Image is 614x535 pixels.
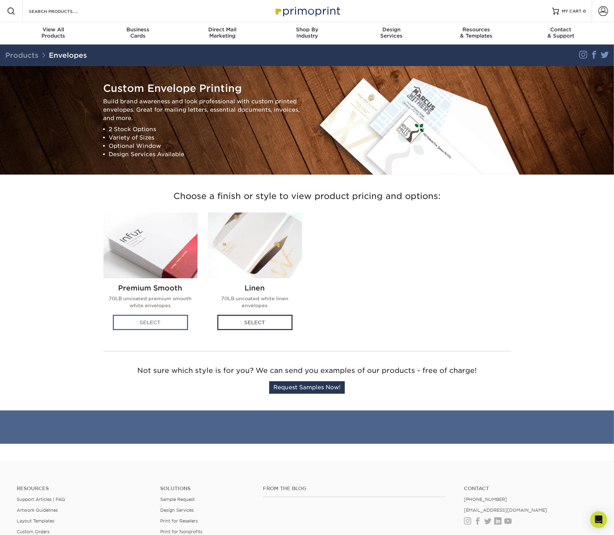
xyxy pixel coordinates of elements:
iframe: Google Customer Reviews [2,514,59,533]
a: Support Articles | FAQ [17,497,65,502]
a: Direct MailMarketing [180,22,265,45]
div: & Templates [434,26,519,39]
li: Variety of Sizes [109,133,302,142]
span: Resources [434,26,519,33]
a: DesignServices [349,22,434,45]
span: View All [11,26,96,33]
span: Direct Mail [180,26,265,33]
h3: Choose a finish or style to view product pricing and options: [103,183,511,210]
a: Print for Nonprofits [160,529,202,534]
a: [PHONE_NUMBER] [464,497,507,502]
a: Premium Smooth Envelopes Premium Smooth 70LB uncoated premium smooth white envelopes Select [103,213,197,337]
h4: From the Blog [263,486,445,492]
a: Contact [464,486,597,492]
li: Optional Window [109,142,302,150]
a: Shop ByIndustry [265,22,349,45]
div: Cards [95,26,180,39]
h4: Resources [17,486,150,492]
a: [EMAIL_ADDRESS][DOMAIN_NAME] [464,508,547,513]
div: Select [113,315,188,330]
h2: Premium Smooth [109,284,192,292]
span: Business [95,26,180,33]
span: Design [349,26,434,33]
img: Premium Smooth Envelopes [103,213,197,278]
a: Design Services [160,508,194,513]
a: Contact& Support [519,22,603,45]
a: Artwork Guidelines [17,508,58,513]
li: 2 Stock Options [109,125,302,133]
div: Open Intercom Messenger [590,511,607,528]
div: Industry [265,26,349,39]
a: Sample Request [160,497,195,502]
a: BusinessCards [95,22,180,45]
div: & Support [519,26,603,39]
p: 70LB uncoated white linen envelopes [213,295,296,309]
li: Design Services Available [109,150,302,158]
div: Products [11,26,96,39]
a: View AllProducts [11,22,96,45]
img: Linen Envelopes [208,213,302,278]
a: Products [5,51,39,59]
div: Select [217,315,293,330]
p: Not sure which style is for you? We can send you examples of our products - free of charge! [103,365,511,376]
span: MY CART [562,8,582,14]
a: Request Samples Now! [269,381,345,394]
a: Print for Resellers [160,518,198,524]
span: 0 [583,9,586,14]
h4: Solutions [160,486,252,492]
div: Marketing [180,26,265,39]
p: 70LB uncoated premium smooth white envelopes [109,295,192,309]
a: Envelopes [49,51,87,59]
h2: Linen [213,284,296,292]
div: Services [349,26,434,39]
input: SEARCH PRODUCTS..... [28,7,96,15]
a: Resources& Templates [434,22,519,45]
span: Contact [519,26,603,33]
img: Envelopes [312,74,522,175]
p: Build brand awareness and look professional with custom printed envelopes. Great for mailing lett... [103,97,302,122]
a: Linen Envelopes Linen 70LB uncoated white linen envelopes Select [208,213,302,337]
img: Primoprint [272,3,342,18]
span: Shop By [265,26,349,33]
h1: Custom Envelope Printing [103,82,302,95]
